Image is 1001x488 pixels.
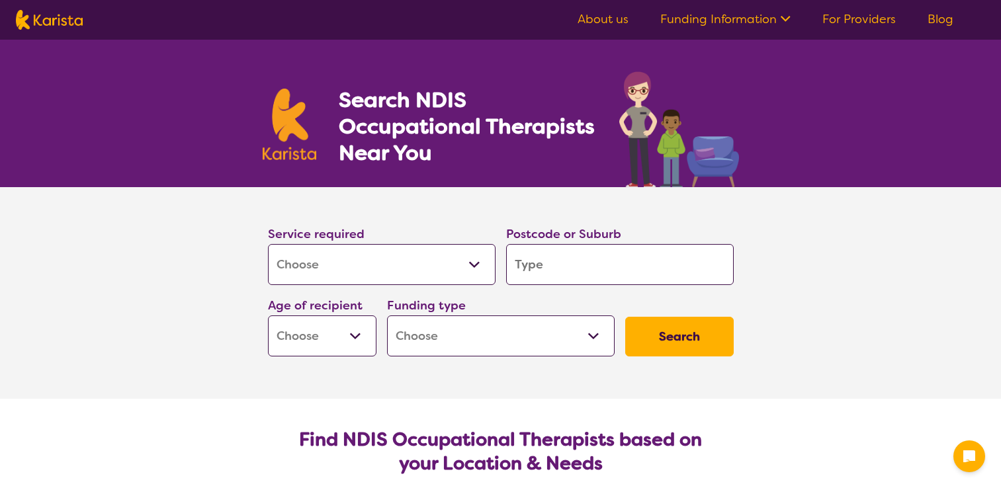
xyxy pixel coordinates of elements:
[506,244,734,285] input: Type
[268,298,363,313] label: Age of recipient
[578,11,629,27] a: About us
[279,428,723,475] h2: Find NDIS Occupational Therapists based on your Location & Needs
[625,317,734,356] button: Search
[822,11,896,27] a: For Providers
[619,71,739,187] img: occupational-therapy
[339,87,596,166] h1: Search NDIS Occupational Therapists Near You
[660,11,791,27] a: Funding Information
[506,226,621,242] label: Postcode or Suburb
[16,10,83,30] img: Karista logo
[268,226,365,242] label: Service required
[928,11,953,27] a: Blog
[263,89,317,160] img: Karista logo
[387,298,466,313] label: Funding type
